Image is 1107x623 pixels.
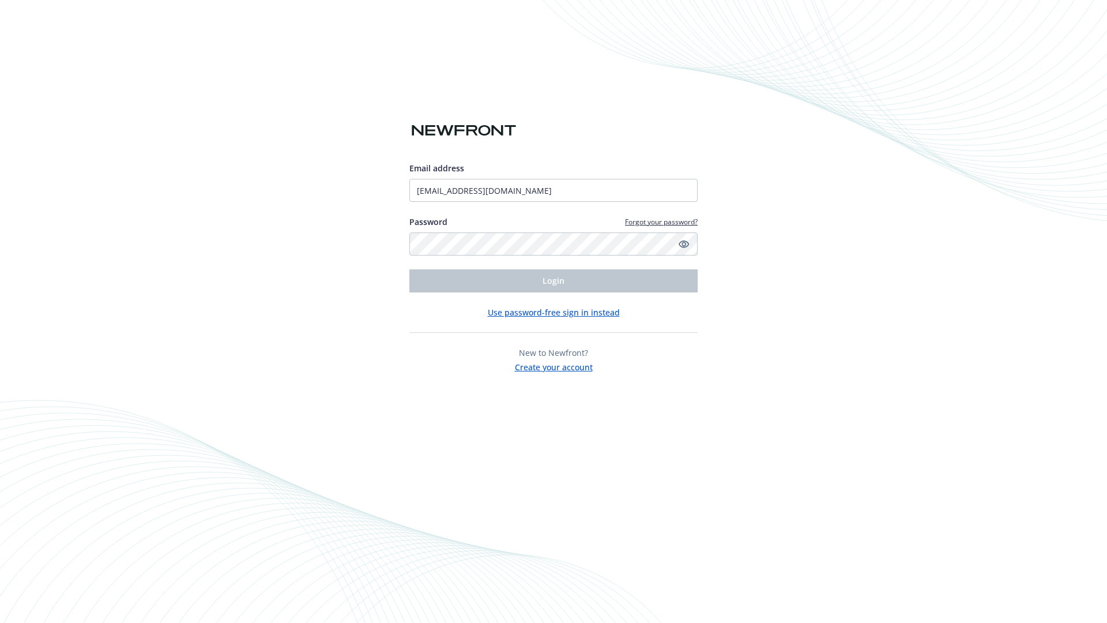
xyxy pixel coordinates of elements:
label: Password [409,216,447,228]
button: Login [409,269,698,292]
a: Show password [677,237,691,251]
span: New to Newfront? [519,347,588,358]
a: Forgot your password? [625,217,698,227]
span: Login [543,275,564,286]
input: Enter your email [409,179,698,202]
input: Enter your password [409,232,698,256]
img: Newfront logo [409,121,518,141]
button: Use password-free sign in instead [488,306,620,318]
button: Create your account [515,359,593,373]
span: Email address [409,163,464,174]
